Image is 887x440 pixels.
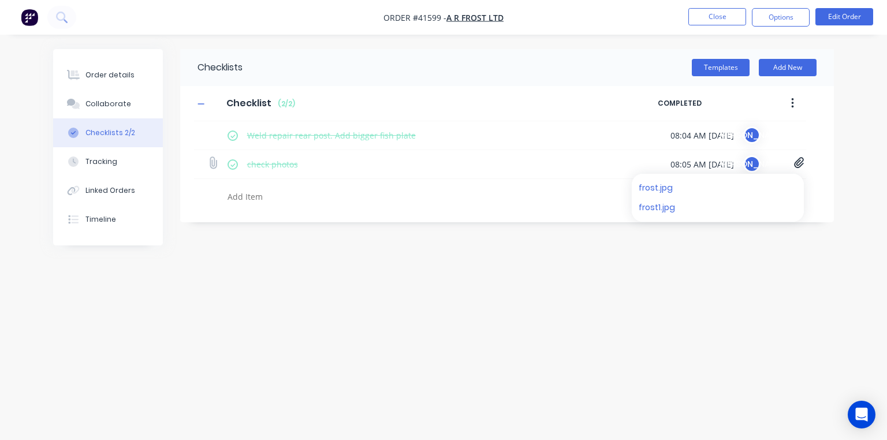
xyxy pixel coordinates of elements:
button: Linked Orders [53,176,163,205]
span: ( 2 / 2 ) [278,99,295,109]
span: 08:05 AM [DATE] [670,158,734,170]
textarea: check photos [243,156,657,173]
a: A R Frost LTD [446,12,504,23]
div: Linked Orders [85,185,135,196]
button: Order details [53,61,163,90]
button: Options [752,8,810,27]
button: Templates [692,59,750,76]
div: Tracking [85,156,117,167]
button: Close [688,8,746,25]
div: Checklists [180,49,243,86]
div: Collaborate [85,99,131,109]
button: Tracking [53,147,163,176]
textarea: Weld repair rear post. Add bigger fish plate [243,127,657,144]
div: Timeline [85,214,116,225]
button: Timeline [53,205,163,234]
button: Checklists 2/2 [53,118,163,147]
button: Add New [759,59,817,76]
a: frost1.jpg [639,202,773,214]
div: Open Intercom Messenger [848,401,875,428]
span: COMPLETED [658,98,756,109]
span: 08:04 AM [DATE] [670,129,734,141]
img: Factory [21,9,38,26]
div: [PERSON_NAME] [743,155,761,173]
div: Order details [85,70,135,80]
input: Enter Checklist name [219,95,278,112]
button: Collaborate [53,90,163,118]
button: Edit Order [815,8,873,25]
span: Order #41599 - [383,12,446,23]
div: [PERSON_NAME] [743,126,761,144]
a: frost.jpg [639,182,773,195]
div: Checklists 2/2 [85,128,135,138]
